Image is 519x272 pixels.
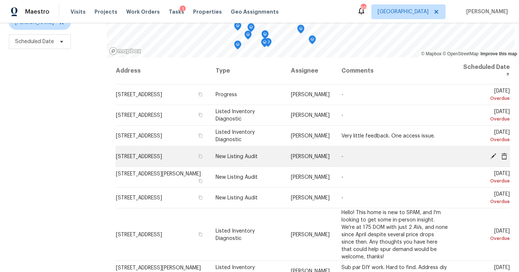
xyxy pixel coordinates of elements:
span: Hello! This home is new to SPAM, and I'm looking to get some in-person insight. We're at 175 DOM ... [341,210,448,259]
span: Visits [71,8,86,15]
span: [DATE] [460,88,510,102]
span: Listed Inventory Diagnostic [216,109,255,122]
div: Overdue [460,136,510,143]
span: [DATE] [460,130,510,143]
button: Copy Address [197,132,204,139]
span: [STREET_ADDRESS] [116,133,162,139]
span: [DATE] [460,228,510,242]
a: Mapbox [421,51,441,56]
span: [PERSON_NAME] [291,133,330,139]
span: - [341,195,343,200]
div: Map marker [309,35,316,47]
span: Edit [488,153,499,159]
span: [DATE] [460,109,510,123]
span: Maestro [25,8,49,15]
th: Comments [336,57,454,84]
div: 92 [361,4,366,12]
div: Map marker [234,22,241,33]
span: Listed Inventory Diagnostic [216,228,255,241]
span: [GEOGRAPHIC_DATA] [378,8,429,15]
span: [STREET_ADDRESS][PERSON_NAME] [116,265,201,271]
span: - [341,113,343,118]
div: Map marker [261,38,268,50]
div: 1 [180,6,186,13]
span: New Listing Audit [216,154,258,159]
span: [STREET_ADDRESS] [116,113,162,118]
span: [PERSON_NAME] [291,232,330,237]
span: Cancel [499,153,510,159]
button: Copy Address [197,194,204,201]
span: - [341,92,343,97]
span: [PERSON_NAME] [463,8,508,15]
a: Improve this map [481,51,517,56]
span: - [341,175,343,180]
span: Tasks [169,9,184,14]
div: Overdue [460,198,510,205]
div: Map marker [297,25,305,36]
span: [STREET_ADDRESS] [116,154,162,159]
span: [STREET_ADDRESS] [116,195,162,200]
button: Copy Address [197,112,204,118]
button: Copy Address [197,231,204,237]
div: Map marker [247,23,255,35]
span: Projects [94,8,117,15]
div: Map marker [244,31,252,42]
span: [STREET_ADDRESS][PERSON_NAME] [116,171,201,177]
span: [STREET_ADDRESS] [116,232,162,237]
span: Geo Assignments [231,8,279,15]
span: [PERSON_NAME] [291,154,330,159]
span: [PERSON_NAME] [291,175,330,180]
div: Overdue [460,115,510,123]
span: New Listing Audit [216,175,258,180]
div: Overdue [460,95,510,102]
th: Assignee [285,57,336,84]
span: [PERSON_NAME] [291,195,330,200]
div: Map marker [264,38,272,49]
div: Map marker [261,30,269,42]
span: [DATE] [460,192,510,205]
span: Work Orders [126,8,160,15]
span: Progress [216,92,237,97]
button: Copy Address [197,91,204,98]
div: Overdue [460,234,510,242]
span: Scheduled Date [15,38,54,45]
span: [STREET_ADDRESS] [116,92,162,97]
div: Map marker [234,41,241,52]
button: Copy Address [197,178,204,184]
span: Properties [193,8,222,15]
th: Scheduled Date ↑ [454,57,510,84]
span: [DATE] [460,171,510,185]
span: [PERSON_NAME] [291,113,330,118]
span: Very little feedback. One access issue. [341,133,435,139]
a: OpenStreetMap [443,51,478,56]
span: New Listing Audit [216,195,258,200]
span: - [341,154,343,159]
th: Address [116,57,210,84]
div: Overdue [460,177,510,185]
th: Type [210,57,285,84]
button: Copy Address [197,153,204,160]
a: Mapbox homepage [109,47,141,55]
span: Listed Inventory Diagnostic [216,130,255,142]
span: [PERSON_NAME] [291,92,330,97]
